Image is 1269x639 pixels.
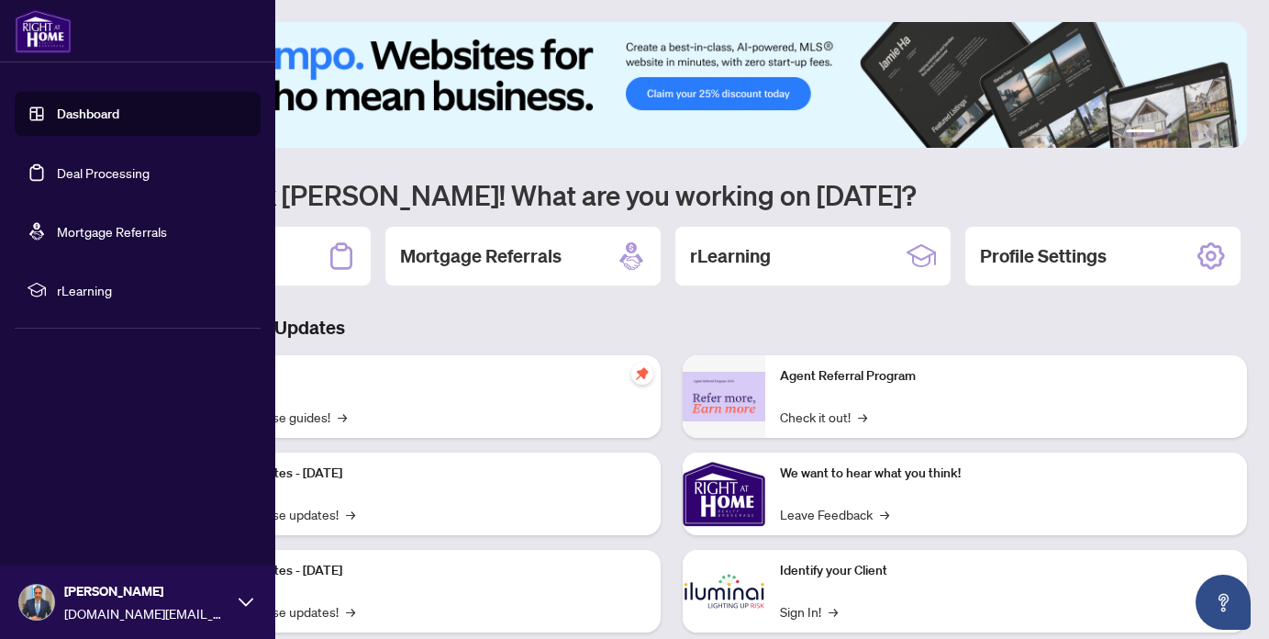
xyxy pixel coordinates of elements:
[1192,129,1199,137] button: 4
[858,407,867,427] span: →
[400,243,562,269] h2: Mortgage Referrals
[193,464,646,484] p: Platform Updates - [DATE]
[683,372,765,422] img: Agent Referral Program
[780,366,1233,387] p: Agent Referral Program
[57,223,167,240] a: Mortgage Referrals
[346,504,355,524] span: →
[1221,129,1229,137] button: 6
[1177,129,1185,137] button: 3
[780,407,867,427] a: Check it out!→
[1163,129,1170,137] button: 2
[57,280,248,300] span: rLearning
[346,601,355,622] span: →
[780,464,1233,484] p: We want to hear what you think!
[1196,575,1251,630] button: Open asap
[19,585,54,620] img: Profile Icon
[64,581,229,601] span: [PERSON_NAME]
[780,601,838,622] a: Sign In!→
[193,366,646,387] p: Self-Help
[829,601,838,622] span: →
[338,407,347,427] span: →
[95,22,1247,148] img: Slide 0
[57,164,150,181] a: Deal Processing
[880,504,889,524] span: →
[631,363,653,385] span: pushpin
[193,561,646,581] p: Platform Updates - [DATE]
[95,315,1247,341] h3: Brokerage & Industry Updates
[683,550,765,633] img: Identify your Client
[1207,129,1214,137] button: 5
[15,9,72,53] img: logo
[980,243,1107,269] h2: Profile Settings
[57,106,119,122] a: Dashboard
[95,177,1247,212] h1: Welcome back [PERSON_NAME]! What are you working on [DATE]?
[780,504,889,524] a: Leave Feedback→
[690,243,771,269] h2: rLearning
[780,561,1233,581] p: Identify your Client
[683,453,765,535] img: We want to hear what you think!
[1126,129,1155,137] button: 1
[64,603,229,623] span: [DOMAIN_NAME][EMAIL_ADDRESS][DOMAIN_NAME]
